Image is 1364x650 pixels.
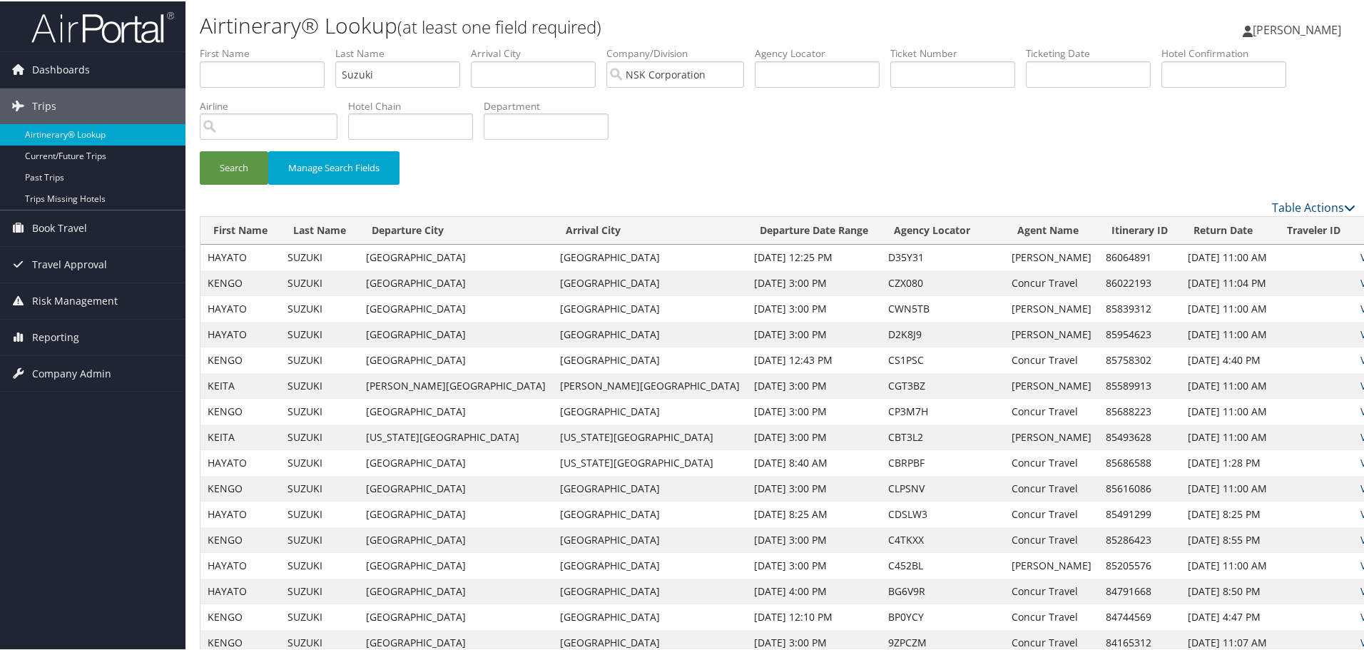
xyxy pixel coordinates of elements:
[200,423,280,449] td: KEITA
[747,552,881,577] td: [DATE] 3:00 PM
[1004,423,1099,449] td: [PERSON_NAME]
[200,372,280,397] td: KEITA
[200,215,280,243] th: First Name: activate to sort column ascending
[553,603,747,629] td: [GEOGRAPHIC_DATA]
[1099,577,1181,603] td: 84791668
[359,269,553,295] td: [GEOGRAPHIC_DATA]
[200,320,280,346] td: HAYATO
[747,320,881,346] td: [DATE] 3:00 PM
[881,449,1004,474] td: CBRPBF
[881,397,1004,423] td: CP3M7H
[31,9,174,43] img: airportal-logo.png
[1099,269,1181,295] td: 86022193
[200,295,280,320] td: HAYATO
[553,243,747,269] td: [GEOGRAPHIC_DATA]
[1181,269,1274,295] td: [DATE] 11:04 PM
[881,243,1004,269] td: D35Y31
[1099,243,1181,269] td: 86064891
[1099,346,1181,372] td: 85758302
[200,397,280,423] td: KENGO
[200,269,280,295] td: KENGO
[881,269,1004,295] td: CZX080
[747,577,881,603] td: [DATE] 4:00 PM
[359,215,553,243] th: Departure City: activate to sort column ascending
[553,295,747,320] td: [GEOGRAPHIC_DATA]
[553,526,747,552] td: [GEOGRAPHIC_DATA]
[606,45,755,59] label: Company/Division
[747,423,881,449] td: [DATE] 3:00 PM
[359,397,553,423] td: [GEOGRAPHIC_DATA]
[1181,397,1274,423] td: [DATE] 11:00 AM
[1004,500,1099,526] td: Concur Travel
[397,14,601,37] small: (at least one field required)
[747,295,881,320] td: [DATE] 3:00 PM
[1004,346,1099,372] td: Concur Travel
[755,45,890,59] label: Agency Locator
[32,355,111,390] span: Company Admin
[280,552,359,577] td: SUZUKI
[1099,474,1181,500] td: 85616086
[1099,552,1181,577] td: 85205576
[881,372,1004,397] td: CGT3BZ
[747,269,881,295] td: [DATE] 3:00 PM
[553,423,747,449] td: [US_STATE][GEOGRAPHIC_DATA]
[553,500,747,526] td: [GEOGRAPHIC_DATA]
[747,346,881,372] td: [DATE] 12:43 PM
[32,282,118,318] span: Risk Management
[359,500,553,526] td: [GEOGRAPHIC_DATA]
[747,603,881,629] td: [DATE] 12:10 PM
[881,474,1004,500] td: CLPSNV
[200,150,268,183] button: Search
[881,346,1004,372] td: CS1PSC
[359,552,553,577] td: [GEOGRAPHIC_DATA]
[747,215,881,243] th: Departure Date Range: activate to sort column ascending
[1099,295,1181,320] td: 85839312
[553,449,747,474] td: [US_STATE][GEOGRAPHIC_DATA]
[1243,7,1355,50] a: [PERSON_NAME]
[747,397,881,423] td: [DATE] 3:00 PM
[1004,474,1099,500] td: Concur Travel
[1181,449,1274,474] td: [DATE] 1:28 PM
[32,209,87,245] span: Book Travel
[268,150,399,183] button: Manage Search Fields
[200,9,970,39] h1: Airtinerary® Lookup
[553,397,747,423] td: [GEOGRAPHIC_DATA]
[32,245,107,281] span: Travel Approval
[1181,552,1274,577] td: [DATE] 11:00 AM
[1181,500,1274,526] td: [DATE] 8:25 PM
[280,577,359,603] td: SUZUKI
[359,320,553,346] td: [GEOGRAPHIC_DATA]
[1004,269,1099,295] td: Concur Travel
[881,552,1004,577] td: C452BL
[1099,320,1181,346] td: 85954623
[1099,500,1181,526] td: 85491299
[359,603,553,629] td: [GEOGRAPHIC_DATA]
[280,526,359,552] td: SUZUKI
[1004,552,1099,577] td: [PERSON_NAME]
[1181,577,1274,603] td: [DATE] 8:50 PM
[359,295,553,320] td: [GEOGRAPHIC_DATA]
[280,269,359,295] td: SUZUKI
[1181,526,1274,552] td: [DATE] 8:55 PM
[32,51,90,86] span: Dashboards
[280,320,359,346] td: SUZUKI
[747,449,881,474] td: [DATE] 8:40 AM
[484,98,619,112] label: Department
[1099,449,1181,474] td: 85686588
[280,423,359,449] td: SUZUKI
[1181,474,1274,500] td: [DATE] 11:00 AM
[200,603,280,629] td: KENGO
[1004,577,1099,603] td: Concur Travel
[553,215,747,243] th: Arrival City: activate to sort column ascending
[553,577,747,603] td: [GEOGRAPHIC_DATA]
[200,243,280,269] td: HAYATO
[1181,215,1274,243] th: Return Date: activate to sort column ascending
[1272,198,1355,214] a: Table Actions
[280,295,359,320] td: SUZUKI
[1274,215,1353,243] th: Traveler ID: activate to sort column ascending
[1004,243,1099,269] td: [PERSON_NAME]
[32,87,56,123] span: Trips
[200,552,280,577] td: HAYATO
[1161,45,1297,59] label: Hotel Confirmation
[471,45,606,59] label: Arrival City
